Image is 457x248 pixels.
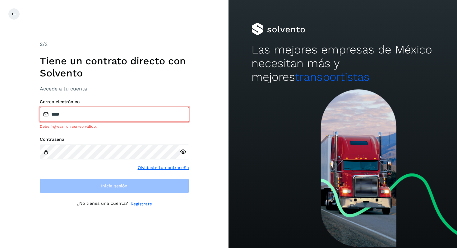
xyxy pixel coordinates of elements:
[40,41,189,48] div: /2
[77,201,128,207] p: ¿No tienes una cuenta?
[252,43,434,84] h2: Las mejores empresas de México necesitan más y mejores
[40,86,189,92] h3: Accede a tu cuenta
[40,124,189,129] div: Debe ingresar un correo válido.
[101,184,127,188] span: Inicia sesión
[40,55,189,79] h1: Tiene un contrato directo con Solvento
[131,201,152,207] a: Regístrate
[40,41,43,47] span: 2
[138,164,189,171] a: Olvidaste tu contraseña
[40,99,189,104] label: Correo electrónico
[40,137,189,142] label: Contraseña
[295,70,370,84] span: transportistas
[40,178,189,193] button: Inicia sesión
